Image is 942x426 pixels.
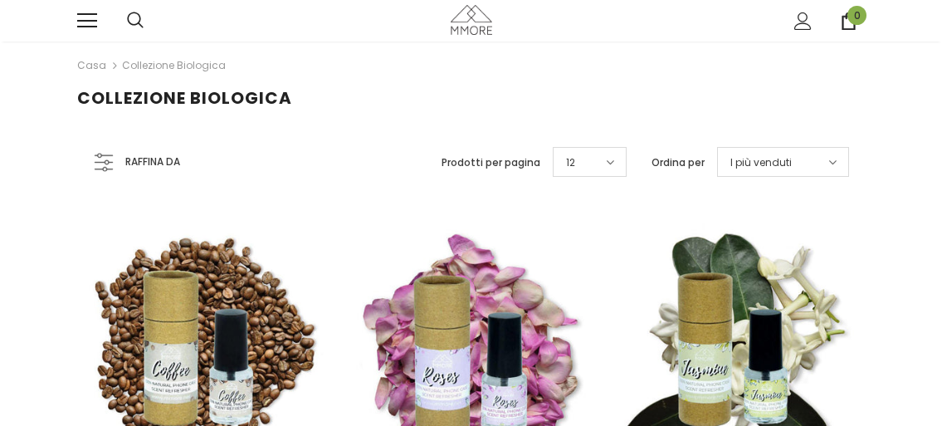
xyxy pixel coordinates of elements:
a: Collezione biologica [122,58,226,72]
span: 12 [566,154,575,171]
span: Raffina da [125,153,180,171]
span: 0 [847,6,866,25]
a: 0 [840,12,857,30]
img: Casi MMORE [451,5,492,34]
label: Ordina per [652,154,705,171]
span: Collezione biologica [77,86,292,110]
label: Prodotti per pagina [442,154,540,171]
span: I più venduti [730,154,792,171]
a: Casa [77,56,106,76]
